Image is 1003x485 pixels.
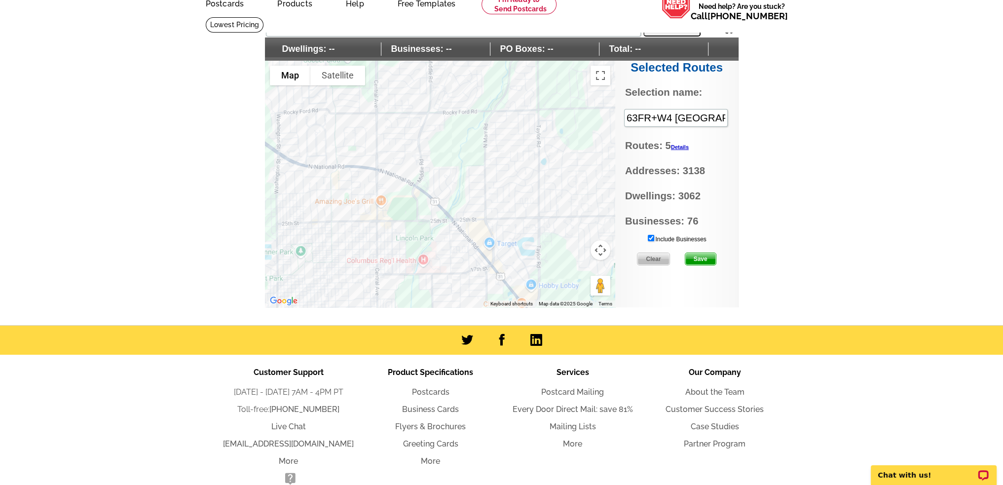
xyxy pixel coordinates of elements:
[625,163,728,179] span: Addresses: 3138
[403,439,458,448] a: Greeting Cards
[864,454,1003,485] iframe: LiveChat chat widget
[637,253,669,265] span: Clear
[421,456,440,466] a: More
[402,405,459,414] a: Business Cards
[625,188,728,204] span: Dwellings: 3062
[591,66,610,85] button: Toggle fullscreen view
[412,387,449,397] a: Postcards
[279,456,298,466] a: More
[684,439,745,448] a: Partner Program
[591,276,610,296] button: Drag Pegman onto the map to open Street View
[648,235,654,241] input: Include Businesses
[647,234,706,244] label: Include Businesses
[557,368,589,377] span: Services
[707,11,788,21] a: [PHONE_NUMBER]
[689,368,741,377] span: Our Company
[218,386,360,398] li: [DATE] - [DATE] 7AM - 4PM PT
[388,368,473,377] span: Product Specifications
[691,422,739,431] a: Case Studies
[598,301,612,306] a: Terms (opens in new tab)
[513,405,633,414] a: Every Door Direct Mail: save 81%
[685,253,716,265] span: Save
[671,144,689,150] a: Details
[625,85,702,100] label: Selection name:
[591,240,610,260] button: Map camera controls
[272,42,381,56] span: Dwellings: --
[267,295,300,307] img: Google
[254,368,324,377] span: Customer Support
[625,138,728,153] span: Routes: 5
[267,295,300,307] a: Open this area in Google Maps (opens a new window)
[550,422,596,431] a: Mailing Lists
[310,66,365,85] button: Show satellite imagery
[615,61,739,75] h2: Selected Routes
[539,301,593,306] span: Map data ©2025 Google
[381,42,490,56] span: Businesses: --
[625,214,728,229] span: Businesses: 76
[490,42,599,56] span: PO Boxes: --
[666,405,764,414] a: Customer Success Stories
[599,42,708,56] span: Total: --
[691,1,793,21] span: Need help? Are you stuck?
[563,439,582,448] a: More
[270,66,310,85] button: Show street map
[685,387,744,397] a: About the Team
[395,422,466,431] a: Flyers & Brochures
[490,300,533,307] button: Keyboard shortcuts
[271,422,306,431] a: Live Chat
[269,405,339,414] a: [PHONE_NUMBER]
[223,439,354,448] a: [EMAIL_ADDRESS][DOMAIN_NAME]
[541,387,604,397] a: Postcard Mailing
[691,11,788,21] span: Call
[218,404,360,415] li: Toll-free:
